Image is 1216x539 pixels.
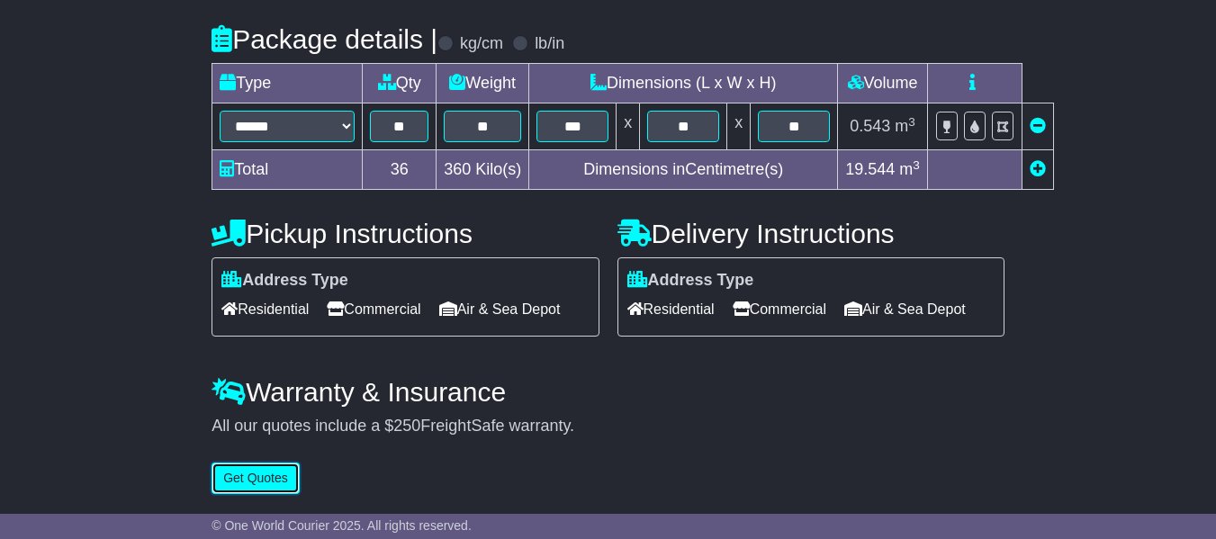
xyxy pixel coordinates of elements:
[627,271,754,291] label: Address Type
[913,158,920,172] sup: 3
[212,417,1004,436] div: All our quotes include a $ FreightSafe warranty.
[1030,160,1046,178] a: Add new item
[221,271,348,291] label: Address Type
[908,115,915,129] sup: 3
[850,117,890,135] span: 0.543
[212,24,437,54] h4: Package details |
[844,295,966,323] span: Air & Sea Depot
[895,117,915,135] span: m
[1030,117,1046,135] a: Remove this item
[212,463,300,494] button: Get Quotes
[529,64,838,103] td: Dimensions (L x W x H)
[393,417,420,435] span: 250
[444,160,471,178] span: 360
[212,219,599,248] h4: Pickup Instructions
[838,64,928,103] td: Volume
[212,377,1004,407] h4: Warranty & Insurance
[535,34,564,54] label: lb/in
[221,295,309,323] span: Residential
[617,219,1004,248] h4: Delivery Instructions
[617,103,640,150] td: x
[845,160,895,178] span: 19.544
[460,34,503,54] label: kg/cm
[439,295,561,323] span: Air & Sea Depot
[363,64,437,103] td: Qty
[327,295,420,323] span: Commercial
[363,150,437,190] td: 36
[529,150,838,190] td: Dimensions in Centimetre(s)
[212,64,363,103] td: Type
[437,150,529,190] td: Kilo(s)
[899,160,920,178] span: m
[627,295,715,323] span: Residential
[212,518,472,533] span: © One World Courier 2025. All rights reserved.
[727,103,751,150] td: x
[212,150,363,190] td: Total
[733,295,826,323] span: Commercial
[437,64,529,103] td: Weight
